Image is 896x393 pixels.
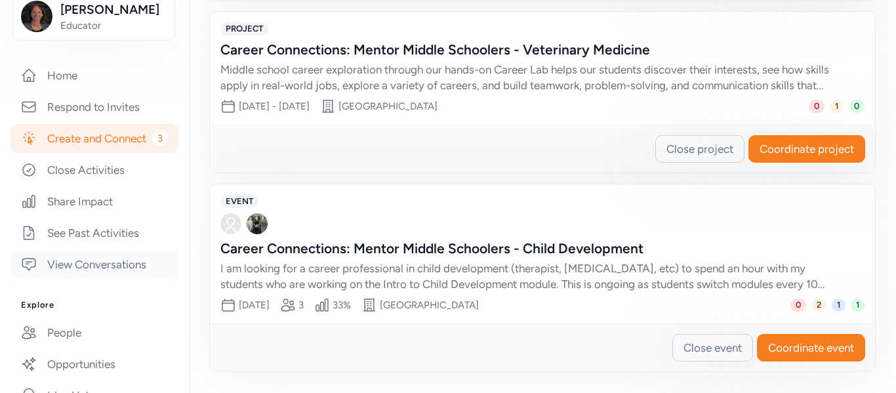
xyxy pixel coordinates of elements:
div: 3 [298,299,304,312]
span: 3 [152,131,168,146]
div: Career Connections: Mentor Middle Schoolers - Child Development [220,239,838,258]
a: See Past Activities [10,218,178,247]
a: Respond to Invites [10,93,178,121]
span: 0 [790,299,806,312]
span: 2 [811,299,826,312]
span: Educator [60,19,167,32]
span: Close project [666,141,733,157]
span: Coordinate project [760,141,854,157]
a: View Conversations [10,250,178,279]
div: [GEOGRAPHIC_DATA] [380,299,479,312]
h3: Explore [21,300,168,310]
span: EVENT [220,195,258,208]
a: Opportunities [10,350,178,379]
span: PROJECT [220,22,268,35]
div: Career Connections: Mentor Middle Schoolers - Veterinary Medicine [220,41,838,59]
img: Avatar [220,213,241,234]
span: 1 [832,299,845,312]
img: Avatar [247,213,268,234]
button: Coordinate event [757,334,865,362]
div: [GEOGRAPHIC_DATA] [338,100,438,113]
span: 0 [849,100,865,113]
span: 1 [830,100,844,113]
div: 33% [333,299,351,312]
button: Coordinate project [748,135,865,163]
span: [DATE] - [DATE] [239,100,310,112]
a: People [10,318,178,347]
button: Close event [672,334,753,362]
a: Close Activities [10,155,178,184]
a: Share Impact [10,187,178,216]
span: Coordinate event [768,340,854,356]
div: I am looking for a career professional in child development (therapist, [MEDICAL_DATA], etc) to s... [220,260,838,292]
span: [DATE] [239,299,270,311]
a: Home [10,61,178,90]
span: 1 [851,299,865,312]
span: Close event [683,340,742,356]
a: Create and Connect3 [10,124,178,153]
button: Close project [655,135,744,163]
div: Middle school career exploration through our hands-on Career Lab helps our students discover thei... [220,62,838,93]
span: [PERSON_NAME] [60,1,167,19]
span: 0 [809,100,825,113]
